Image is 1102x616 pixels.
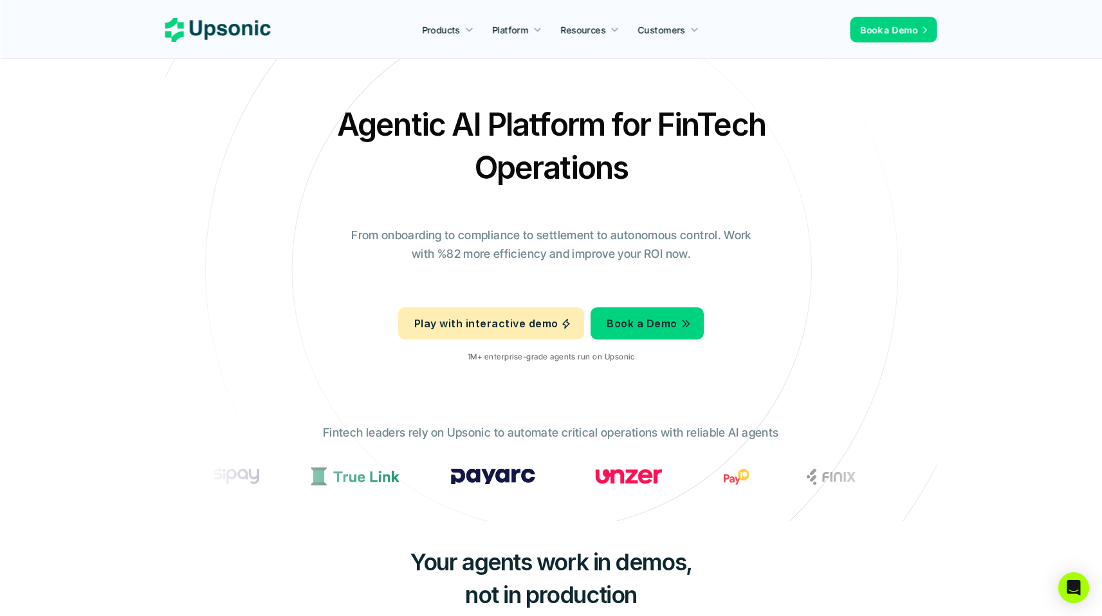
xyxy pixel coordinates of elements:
[414,18,481,41] a: Products
[607,314,677,333] p: Book a Demo
[1058,572,1089,603] div: Open Intercom Messenger
[414,314,558,333] p: Play with interactive demo
[638,23,686,37] p: Customers
[492,23,528,37] p: Platform
[410,548,692,576] span: Your agents work in demos,
[422,23,460,37] p: Products
[398,307,584,340] a: Play with interactive demo
[468,352,634,361] p: 1M+ enterprise-grade agents run on Upsonic
[861,23,918,37] p: Book a Demo
[561,23,606,37] p: Resources
[591,307,704,340] a: Book a Demo
[850,17,937,42] a: Book a Demo
[342,226,760,264] p: From onboarding to compliance to settlement to autonomous control. Work with %82 more efficiency ...
[326,103,776,189] h2: Agentic AI Platform for FinTech Operations
[323,424,778,442] p: Fintech leaders rely on Upsonic to automate critical operations with reliable AI agents
[465,581,637,609] span: not in production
